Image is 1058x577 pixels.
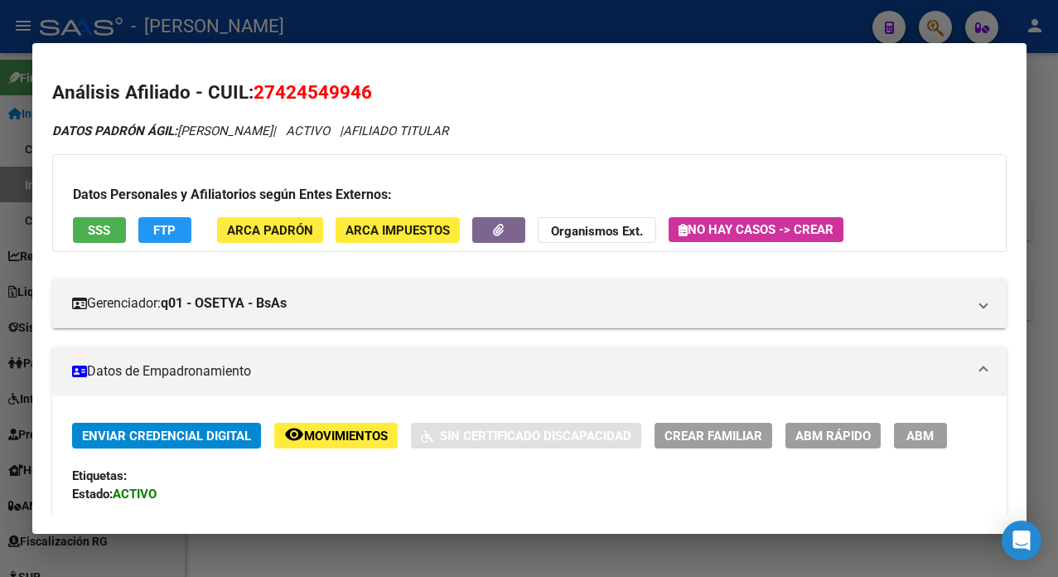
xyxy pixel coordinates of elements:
span: ARCA Impuestos [345,223,450,238]
span: 27424549946 [254,81,372,103]
span: Crear Familiar [664,429,762,444]
button: Crear Familiar [655,423,772,449]
button: Movimientos [274,423,398,449]
mat-expansion-panel-header: Gerenciador:q01 - OSETYA - BsAs [52,279,1007,328]
button: No hay casos -> Crear [669,217,843,242]
strong: q01 - OSETYA - BsAs [161,293,287,313]
button: ARCA Impuestos [336,217,460,243]
mat-expansion-panel-header: Datos de Empadronamiento [52,347,1007,396]
button: SSS [73,217,126,243]
span: Movimientos [304,429,388,444]
button: Organismos Ext. [538,217,656,243]
span: [PERSON_NAME] [52,124,273,138]
strong: Etiquetas: [72,468,127,483]
span: Sin Certificado Discapacidad [440,429,631,444]
mat-panel-title: Datos de Empadronamiento [72,361,967,381]
strong: DATOS PADRÓN ÁGIL: [52,124,177,138]
span: FTP [153,223,176,238]
span: No hay casos -> Crear [679,222,833,237]
h2: Análisis Afiliado - CUIL: [52,79,1007,107]
span: ARCA Padrón [227,223,313,238]
span: AFILIADO TITULAR [343,124,448,138]
button: ABM [894,423,947,449]
strong: Estado: [72,487,113,502]
button: ABM Rápido [785,423,881,449]
mat-icon: remove_red_eye [284,424,304,444]
span: ABM Rápido [795,429,871,444]
span: Enviar Credencial Digital [82,429,251,444]
h3: Datos Personales y Afiliatorios según Entes Externos: [73,185,986,205]
span: SSS [88,223,110,238]
button: Enviar Credencial Digital [72,423,261,449]
button: FTP [138,217,191,243]
div: Open Intercom Messenger [1002,521,1041,560]
button: ARCA Padrón [217,217,323,243]
span: ABM [906,429,934,444]
strong: ACTIVO [113,487,157,502]
button: Sin Certificado Discapacidad [411,423,641,449]
i: | ACTIVO | [52,124,448,138]
strong: Organismos Ext. [551,224,643,239]
mat-panel-title: Gerenciador: [72,293,967,313]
